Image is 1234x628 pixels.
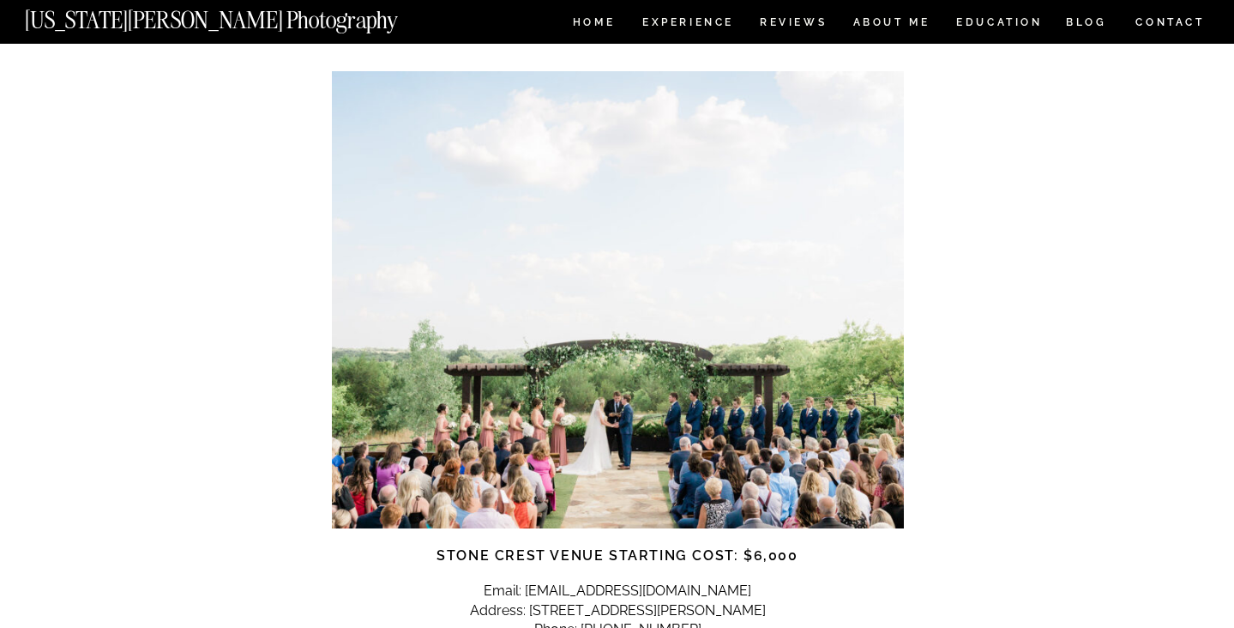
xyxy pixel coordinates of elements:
strong: Stone Crest Venue Starting Cost: $6,000 [436,547,798,564]
a: HOME [569,17,618,32]
strong: Stone Crest Venue [545,10,689,35]
img: wedding venue in dallas tx [332,71,904,528]
a: Experience [642,17,732,32]
a: BLOG [1066,17,1107,32]
a: ABOUT ME [852,17,930,32]
a: [US_STATE][PERSON_NAME] Photography [25,9,455,23]
a: CONTACT [1135,13,1206,32]
a: EDUCATION [954,17,1044,32]
a: REVIEWS [760,17,824,32]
